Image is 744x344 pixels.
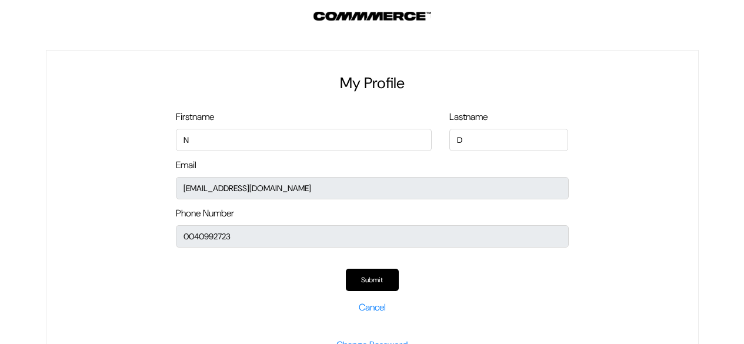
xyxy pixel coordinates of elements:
[359,301,386,313] a: Cancel
[176,158,196,172] label: Email
[176,225,569,248] input: Phone Number
[176,177,569,199] input: Email
[176,129,432,151] input: First Name
[176,110,214,124] label: Firstname
[449,110,488,124] label: Lastname
[346,269,399,291] button: Submit
[449,129,569,151] input: First Name
[176,74,569,92] h2: My Profile
[176,206,234,221] label: Phone Number
[313,12,431,21] img: Outdocart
